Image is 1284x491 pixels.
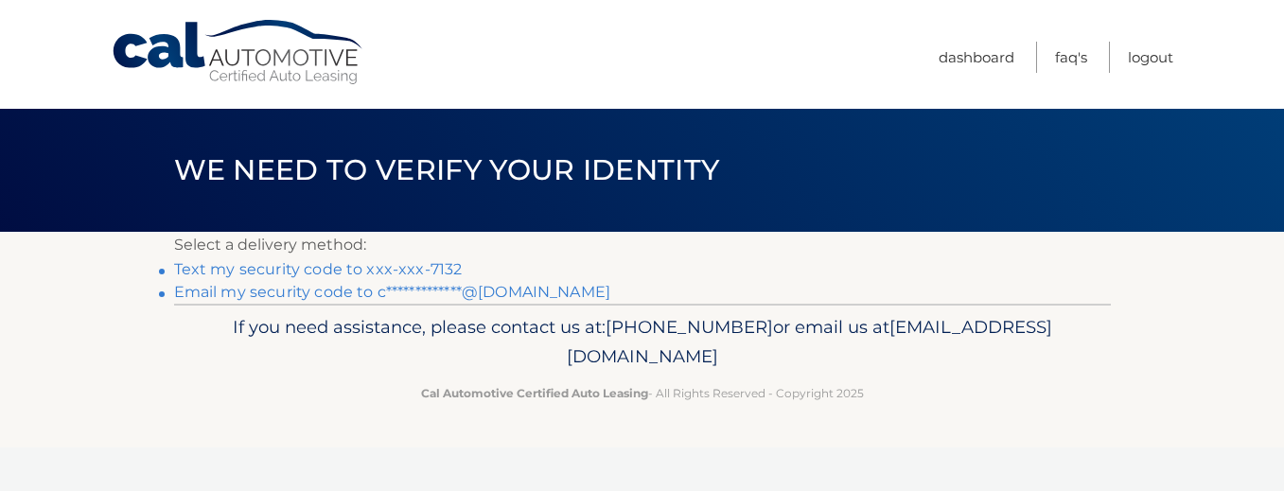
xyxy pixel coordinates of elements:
a: FAQ's [1055,42,1087,73]
span: [PHONE_NUMBER] [606,316,773,338]
a: Text my security code to xxx-xxx-7132 [174,260,463,278]
p: Select a delivery method: [174,232,1111,258]
a: Cal Automotive [111,19,366,86]
p: If you need assistance, please contact us at: or email us at [186,312,1099,373]
a: Dashboard [939,42,1014,73]
a: Logout [1128,42,1173,73]
p: - All Rights Reserved - Copyright 2025 [186,383,1099,403]
strong: Cal Automotive Certified Auto Leasing [421,386,648,400]
span: We need to verify your identity [174,152,720,187]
